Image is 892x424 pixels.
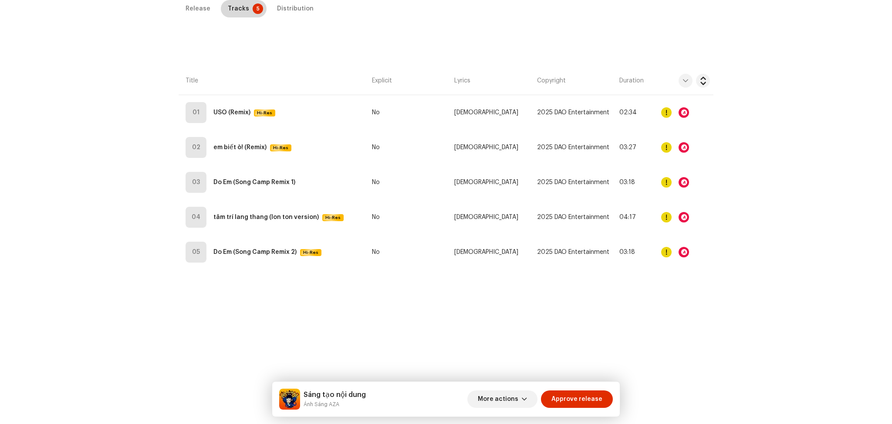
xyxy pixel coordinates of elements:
span: No [372,249,380,256]
span: Hi-Res [271,139,291,157]
span: [DEMOGRAPHIC_DATA] [454,144,518,151]
span: Copyright [537,76,566,85]
span: No [372,144,380,151]
span: Hi-Res [301,244,321,261]
span: No [372,214,380,221]
span: 2025 DAO Entertainment [537,179,609,186]
span: 2025 DAO Entertainment [537,109,609,116]
strong: em biết ò! (Remix) [213,139,267,156]
div: 05 [186,242,206,263]
div: 04 [186,207,206,228]
strong: tâm trí lang thang (lon ton version) [213,209,319,226]
span: Hi-Res [323,209,343,226]
strong: Do Em (Song Camp Remix 2) [213,243,297,261]
span: No [372,179,380,186]
span: 03:18 [619,179,635,185]
span: More actions [478,390,518,408]
div: 03 [186,172,206,193]
span: [DEMOGRAPHIC_DATA] [454,109,518,116]
h5: Sáng tạo nội dung [304,390,366,400]
small: Sáng tạo nội dung [304,400,366,409]
span: Lyrics [454,76,470,85]
span: 2025 DAO Entertainment [537,144,609,151]
span: 02:34 [619,109,637,116]
span: Duration [619,76,644,85]
span: [DEMOGRAPHIC_DATA] [454,179,518,186]
span: Approve release [551,390,602,408]
span: Hi-Res [255,104,274,122]
img: 5ee2325c-0870-4e39-8a58-575db72613f9 [279,389,300,410]
span: 03:27 [619,144,636,150]
span: 03:18 [619,249,635,255]
span: 04:17 [619,214,636,220]
div: 02 [186,137,206,158]
span: No [372,109,380,116]
strong: USO (Remix) [213,104,250,121]
span: 2025 DAO Entertainment [537,249,609,256]
span: Explicit [372,76,392,85]
span: [DEMOGRAPHIC_DATA] [454,214,518,221]
span: Title [186,76,198,85]
button: More actions [467,390,537,408]
strong: Do Em (Song Camp Remix 1) [213,174,295,191]
span: 2025 DAO Entertainment [537,214,609,221]
button: Approve release [541,390,613,408]
span: [DEMOGRAPHIC_DATA] [454,249,518,256]
div: 01 [186,102,206,123]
